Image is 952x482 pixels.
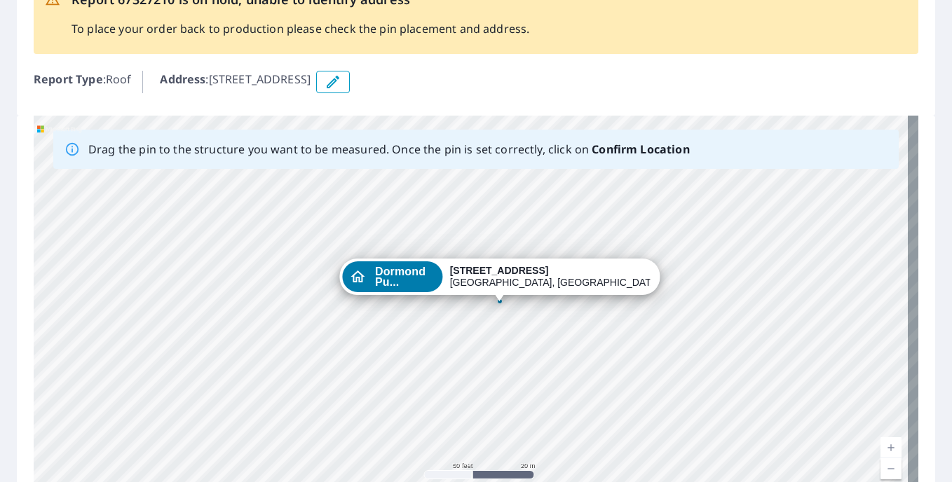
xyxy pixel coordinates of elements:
[88,141,690,158] p: Drag the pin to the structure you want to be measured. Once the pin is set correctly, click on
[34,71,103,87] b: Report Type
[375,266,436,287] span: Dormond Pu...
[592,142,689,157] b: Confirm Location
[450,265,549,276] strong: [STREET_ADDRESS]
[339,259,660,302] div: Dropped pin, building Dormond Public Bathroom, Residential property, 3100 Annapolis Ave Pittsburg...
[160,71,205,87] b: Address
[450,265,650,289] div: [GEOGRAPHIC_DATA], [GEOGRAPHIC_DATA] 15216
[880,458,902,479] a: Current Level 19, Zoom Out
[880,437,902,458] a: Current Level 19, Zoom In
[72,20,529,37] p: To place your order back to production please check the pin placement and address.
[34,71,131,93] p: : Roof
[160,71,311,93] p: : [STREET_ADDRESS]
